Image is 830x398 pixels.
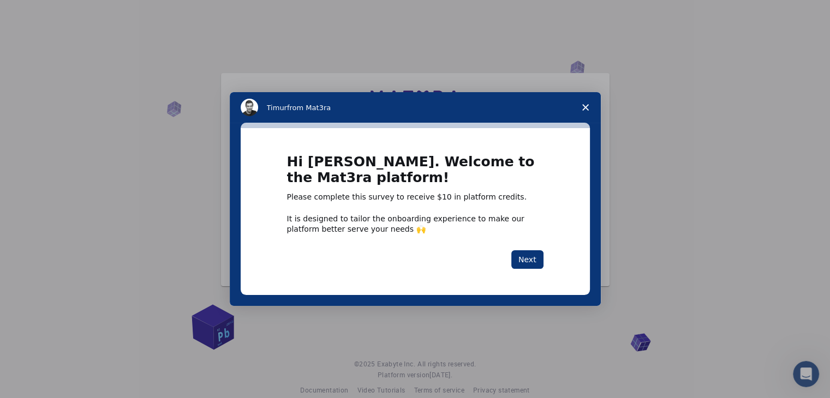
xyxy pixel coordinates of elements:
[511,250,544,269] button: Next
[287,214,544,233] div: It is designed to tailor the onboarding experience to make our platform better serve your needs 🙌
[570,92,601,123] span: Close survey
[287,154,544,192] h1: Hi [PERSON_NAME]. Welcome to the Mat3ra platform!
[241,99,258,116] img: Profile image for Timur
[22,8,61,17] span: Support
[267,104,287,112] span: Timur
[287,192,544,203] div: Please complete this survey to receive $10 in platform credits.
[287,104,331,112] span: from Mat3ra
